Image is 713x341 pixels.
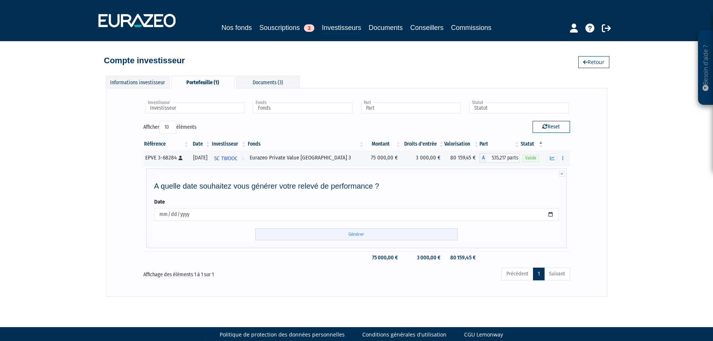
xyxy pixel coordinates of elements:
span: A [479,153,487,163]
div: EPVE 3-68284 [145,154,187,162]
span: 535,217 parts [487,153,520,163]
th: Statut : activer pour trier la colonne par ordre d&eacute;croissant [520,138,544,150]
a: CGU Lemonway [464,331,503,338]
label: Date [154,198,165,206]
span: SC TWOOC [214,152,238,165]
div: Documents (3) [236,76,300,88]
a: Retour [578,56,609,68]
a: Conditions générales d'utilisation [362,331,447,338]
i: [Français] Personne physique [179,156,183,160]
a: Souscriptions3 [259,22,314,33]
button: Reset [533,121,570,133]
th: Droits d'entrée: activer pour trier la colonne par ordre croissant [402,138,445,150]
span: 3 [304,24,314,32]
i: Voir l'investisseur [241,152,244,165]
th: Date: activer pour trier la colonne par ordre croissant [189,138,211,150]
a: Investisseurs [322,22,361,34]
th: Montant: activer pour trier la colonne par ordre croissant [365,138,401,150]
td: 75 000,00 € [365,150,401,165]
div: Eurazeo Private Value [GEOGRAPHIC_DATA] 3 [250,154,362,162]
td: 3 000,00 € [402,150,445,165]
th: Référence : activer pour trier la colonne par ordre croissant [143,138,190,150]
th: Fonds: activer pour trier la colonne par ordre croissant [247,138,365,150]
div: [DATE] [192,154,208,162]
a: Commissions [451,22,491,33]
a: Nos fonds [222,22,252,33]
td: 80 159,45 € [444,150,479,165]
a: 1 [533,268,545,280]
div: Affichage des éléments 1 à 1 sur 1 [143,267,315,279]
label: Afficher éléments [143,121,196,134]
th: Valorisation: activer pour trier la colonne par ordre croissant [444,138,479,150]
td: 3 000,00 € [402,251,445,264]
td: 75 000,00 € [365,251,401,264]
a: Conseillers [410,22,444,33]
td: 80 159,45 € [444,251,479,264]
div: Informations investisseur [106,76,170,88]
span: Valide [522,155,539,162]
a: Documents [369,22,403,33]
h4: A quelle date souhaitez vous générer votre relevé de performance ? [154,182,559,190]
img: 1732889491-logotype_eurazeo_blanc_rvb.png [98,14,176,27]
a: Politique de protection des données personnelles [220,331,345,338]
div: Portefeuille (1) [171,76,235,88]
th: Part: activer pour trier la colonne par ordre croissant [479,138,520,150]
p: Besoin d'aide ? [701,34,710,101]
a: SC TWOOC [211,150,247,165]
th: Investisseur: activer pour trier la colonne par ordre croissant [211,138,247,150]
input: Générer [255,228,458,241]
h4: Compte investisseur [104,56,185,65]
select: Afficheréléments [159,121,176,134]
div: A - Eurazeo Private Value Europe 3 [479,153,520,163]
